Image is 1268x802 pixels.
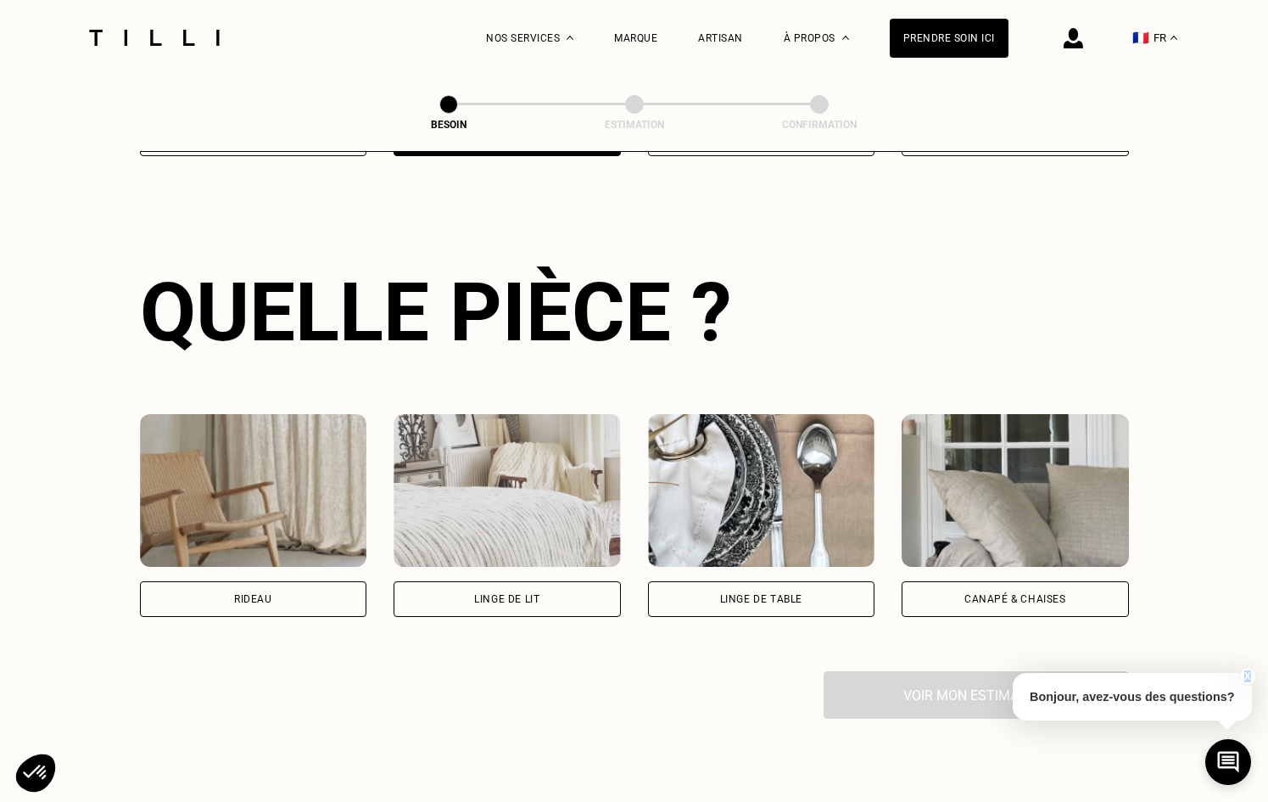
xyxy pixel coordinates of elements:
[890,19,1008,58] a: Prendre soin ici
[1170,36,1177,40] img: menu déroulant
[648,414,875,567] img: Tilli retouche votre Linge de table
[1013,673,1252,721] p: Bonjour, avez-vous des questions?
[234,594,272,604] div: Rideau
[140,414,367,567] img: Tilli retouche votre Rideau
[735,119,904,131] div: Confirmation
[902,414,1129,567] img: Tilli retouche votre Canapé & chaises
[1064,28,1083,48] img: icône connexion
[474,594,539,604] div: Linge de lit
[140,265,1129,360] div: Quelle pièce ?
[614,32,657,44] a: Marque
[964,594,1066,604] div: Canapé & chaises
[720,594,802,604] div: Linge de table
[550,119,719,131] div: Estimation
[698,32,743,44] a: Artisan
[394,414,621,567] img: Tilli retouche votre Linge de lit
[567,36,573,40] img: Menu déroulant
[842,36,849,40] img: Menu déroulant à propos
[364,119,533,131] div: Besoin
[1132,30,1149,46] span: 🇫🇷
[83,30,226,46] img: Logo du service de couturière Tilli
[1238,667,1255,686] button: X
